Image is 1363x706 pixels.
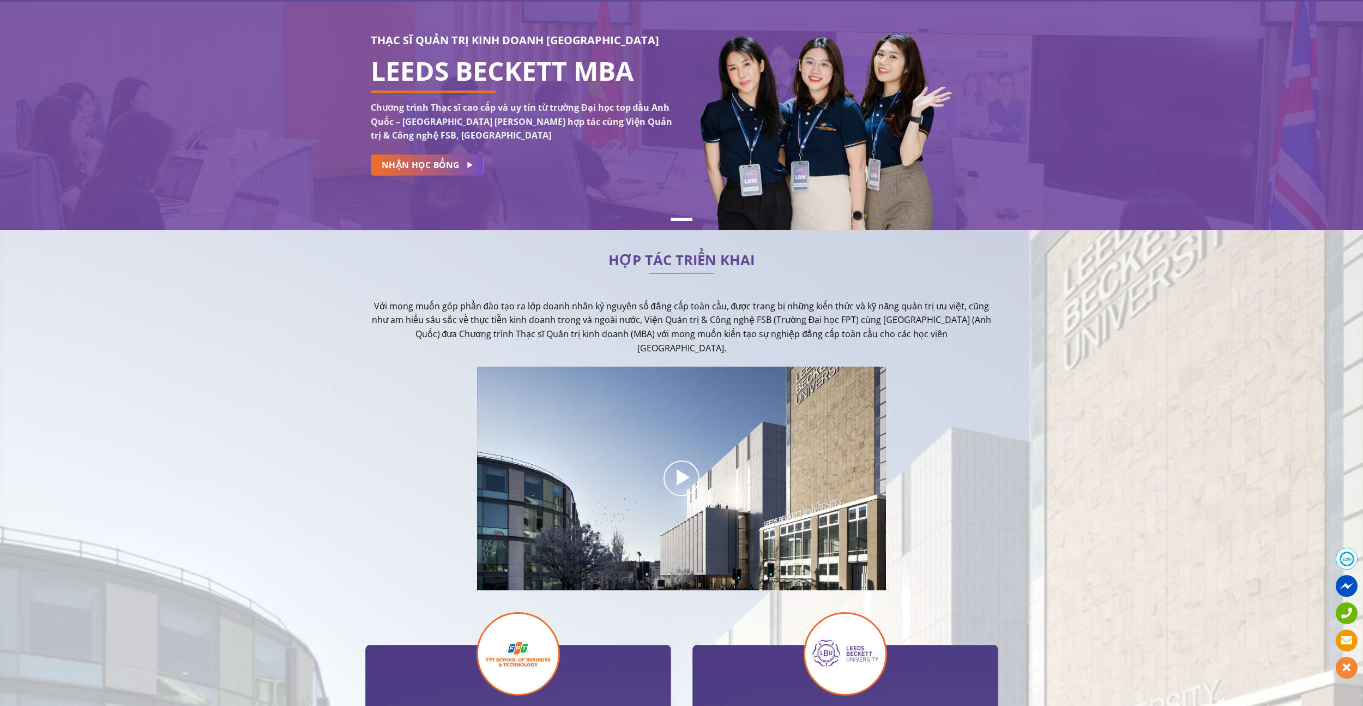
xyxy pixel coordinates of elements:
[371,154,484,176] a: NHẬN HỌC BỔNG
[371,300,992,355] p: Với mong muốn góp phần đào tạo ra lớp doanh nhân kỷ nguyên số đẳng cấp toàn cầu, được trang bị nh...
[382,158,460,172] span: NHẬN HỌC BỔNG
[371,255,992,266] h2: HỢP TÁC TRIỂN KHAI
[671,218,692,221] li: Page dot 1
[371,64,673,77] h1: LEEDS BECKETT MBA
[371,101,672,141] strong: Chương trình Thạc sĩ cao cấp và uy tín từ trường Đại học top đầu Anh Quốc – [GEOGRAPHIC_DATA] [PE...
[649,273,714,274] img: line-lbu.jpg
[371,32,673,49] h3: THẠC SĨ QUẢN TRỊ KINH DOANH [GEOGRAPHIC_DATA]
